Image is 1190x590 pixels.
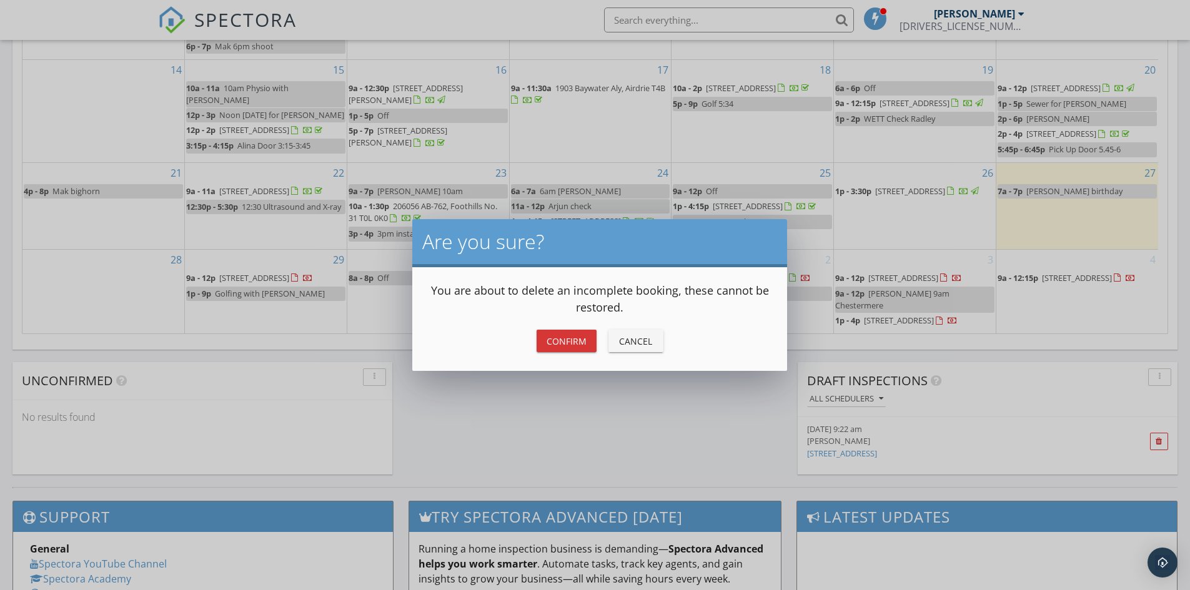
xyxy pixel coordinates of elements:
[547,335,587,348] div: Confirm
[427,282,772,316] p: You are about to delete an incomplete booking, these cannot be restored.
[608,330,663,352] button: Cancel
[618,335,653,348] div: Cancel
[422,229,777,254] h2: Are you sure?
[537,330,597,352] button: Confirm
[1148,548,1178,578] div: Open Intercom Messenger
